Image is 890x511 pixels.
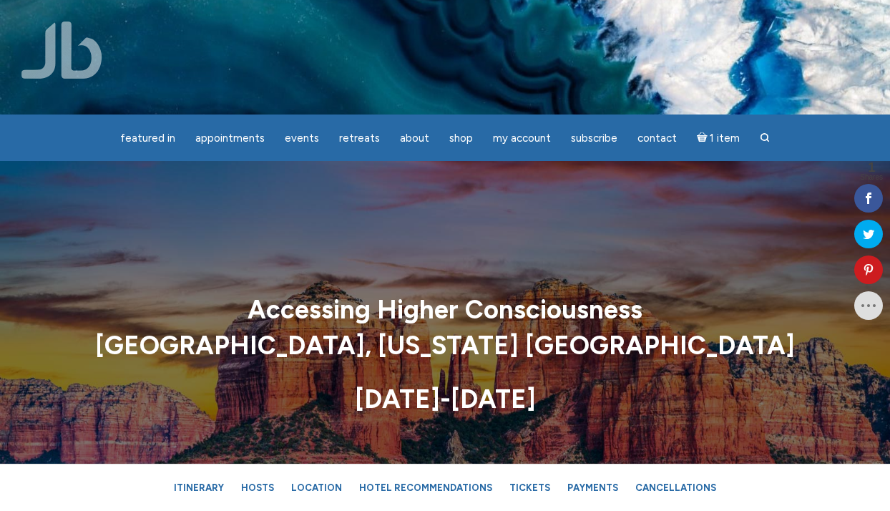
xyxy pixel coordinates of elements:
span: Retreats [339,132,380,145]
span: Appointments [195,132,265,145]
span: Events [285,132,319,145]
a: Shop [441,125,481,152]
a: Appointments [187,125,273,152]
strong: Accessing Higher Consciousness [248,294,642,325]
a: Payments [560,475,625,500]
a: Location [284,475,349,500]
a: Tickets [502,475,557,500]
strong: [DATE]-[DATE] [355,384,536,414]
a: Cancellations [628,475,723,500]
a: About [391,125,438,152]
i: Cart [697,132,710,145]
a: Itinerary [167,475,231,500]
a: featured in [112,125,184,152]
img: Jamie Butler. The Everyday Medium [21,21,102,79]
a: Contact [629,125,685,152]
a: Hotel Recommendations [352,475,499,500]
span: 1 item [710,133,740,144]
span: Subscribe [571,132,617,145]
span: My Account [493,132,551,145]
a: Events [276,125,328,152]
a: Cart1 item [688,123,749,152]
strong: [GEOGRAPHIC_DATA], [US_STATE] [GEOGRAPHIC_DATA] [95,331,795,361]
span: Shop [449,132,473,145]
a: Subscribe [562,125,626,152]
span: About [400,132,429,145]
a: Retreats [331,125,388,152]
a: My Account [484,125,559,152]
span: Contact [637,132,677,145]
span: featured in [120,132,175,145]
span: Shares [860,174,883,181]
span: 1 [860,161,883,174]
a: Hosts [234,475,281,500]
